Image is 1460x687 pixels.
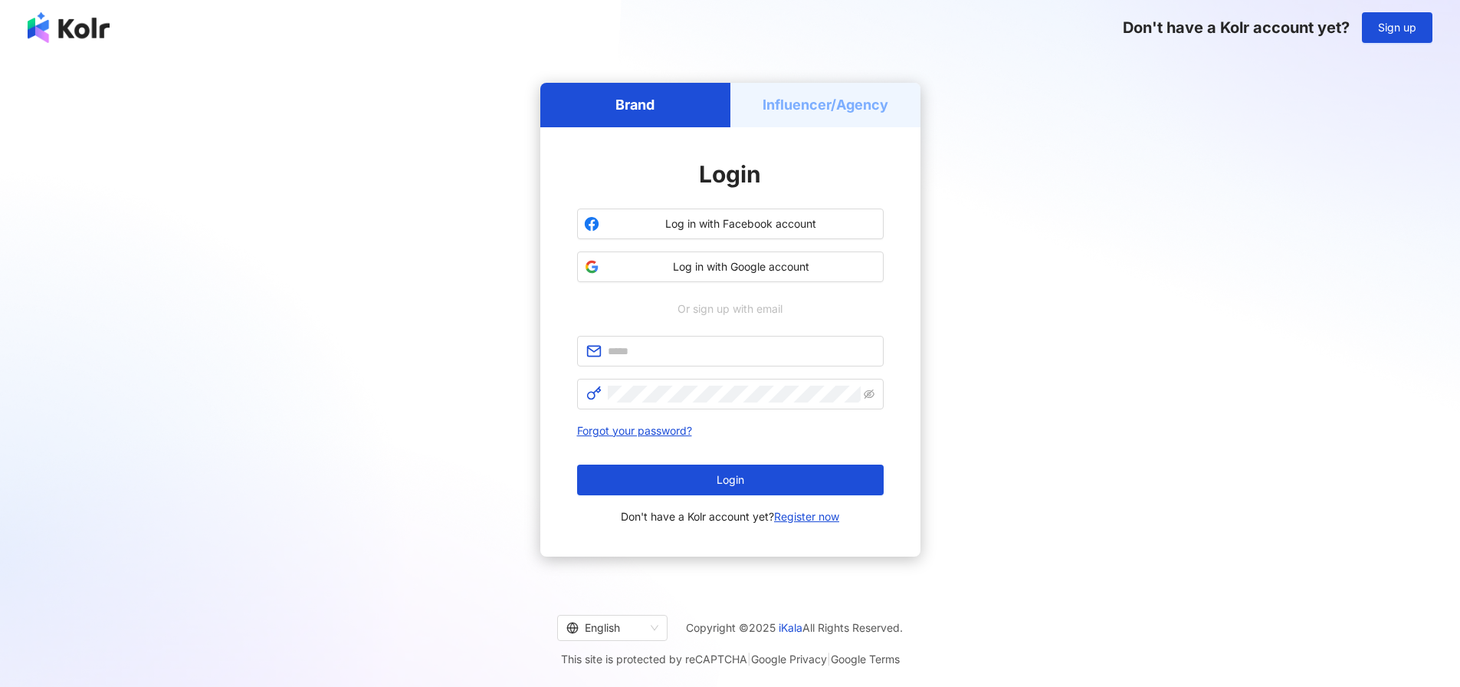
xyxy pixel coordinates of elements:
h5: Influencer/Agency [763,95,888,114]
span: Don't have a Kolr account yet? [1123,18,1350,37]
a: iKala [779,621,802,634]
button: Sign up [1362,12,1432,43]
span: Log in with Facebook account [605,216,877,232]
span: Login [717,474,744,486]
span: This site is protected by reCAPTCHA [561,650,900,669]
span: Copyright © 2025 All Rights Reserved. [686,619,903,637]
h5: Brand [615,95,655,114]
button: Log in with Google account [577,251,884,282]
span: | [747,652,751,666]
img: logo [28,12,110,43]
button: Log in with Facebook account [577,209,884,239]
span: Log in with Google account [605,259,877,274]
span: Or sign up with email [667,301,793,317]
a: Forgot your password? [577,424,692,437]
button: Login [577,465,884,495]
a: Register now [774,510,839,523]
a: Google Privacy [751,652,827,666]
span: | [827,652,831,666]
span: eye-invisible [864,389,874,399]
span: Login [699,160,761,188]
a: Google Terms [831,652,900,666]
span: Don't have a Kolr account yet? [621,508,839,526]
span: Sign up [1378,21,1416,34]
div: English [566,616,645,640]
